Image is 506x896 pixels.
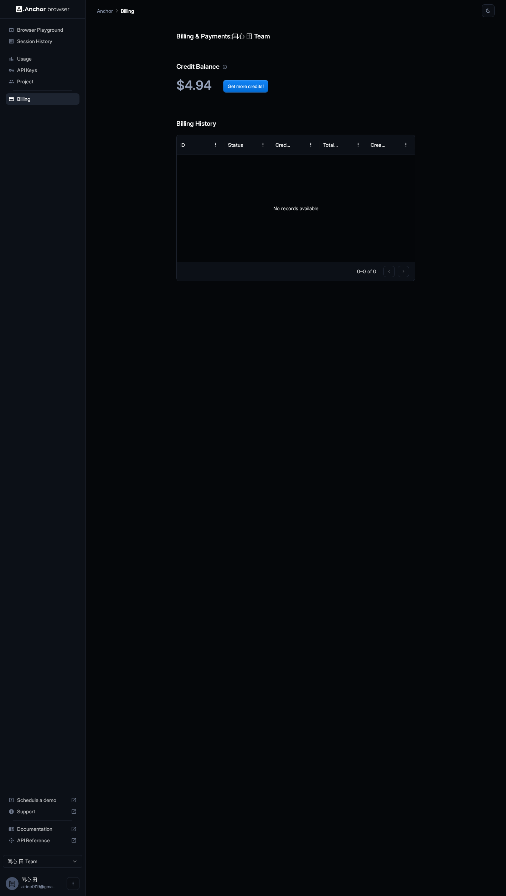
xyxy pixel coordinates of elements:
p: Anchor [97,7,113,15]
div: Billing [6,93,79,105]
div: Session History [6,36,79,47]
div: API Reference [6,835,79,846]
h6: Billing History [176,104,415,129]
button: Sort [196,138,209,151]
div: Total Cost [323,142,339,148]
span: Project [17,78,77,85]
button: Sort [291,138,304,151]
div: Documentation [6,823,79,835]
button: Open menu [67,877,79,890]
button: Get more credits! [223,80,268,93]
button: Menu [304,138,317,151]
span: Support [17,808,68,815]
button: Sort [339,138,352,151]
span: airine0119@gmail.com [21,884,56,889]
div: Status [228,142,243,148]
button: Sort [387,138,399,151]
button: Sort [244,138,257,151]
div: Browser Playground [6,24,79,36]
span: Browser Playground [17,26,77,33]
span: Schedule a demo [17,797,68,804]
p: 0–0 of 0 [357,268,376,275]
h6: Credit Balance [176,47,415,72]
svg: Your credit balance will be consumed as you use the API. Visit the usage page to view a breakdown... [222,64,227,69]
div: API Keys [6,64,79,76]
div: Created [371,142,386,148]
h6: Billing & Payments: 闰心 田 Team [176,17,415,42]
span: Usage [17,55,77,62]
button: Menu [399,138,412,151]
span: Documentation [17,825,68,833]
span: API Reference [17,837,68,844]
div: Schedule a demo [6,794,79,806]
h2: $4.94 [176,78,415,93]
span: 闰心 田 [21,876,37,882]
nav: breadcrumb [97,7,134,15]
div: Credits [275,142,291,148]
span: Session History [17,38,77,45]
div: No records available [177,155,415,262]
span: Billing [17,95,77,103]
div: ID [180,142,185,148]
p: Billing [121,7,134,15]
button: Menu [257,138,269,151]
button: Menu [209,138,222,151]
img: Anchor Logo [16,6,69,12]
div: Project [6,76,79,87]
button: Menu [352,138,365,151]
div: Usage [6,53,79,64]
div: 闰 [6,877,19,890]
div: Support [6,806,79,817]
span: API Keys [17,67,77,74]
